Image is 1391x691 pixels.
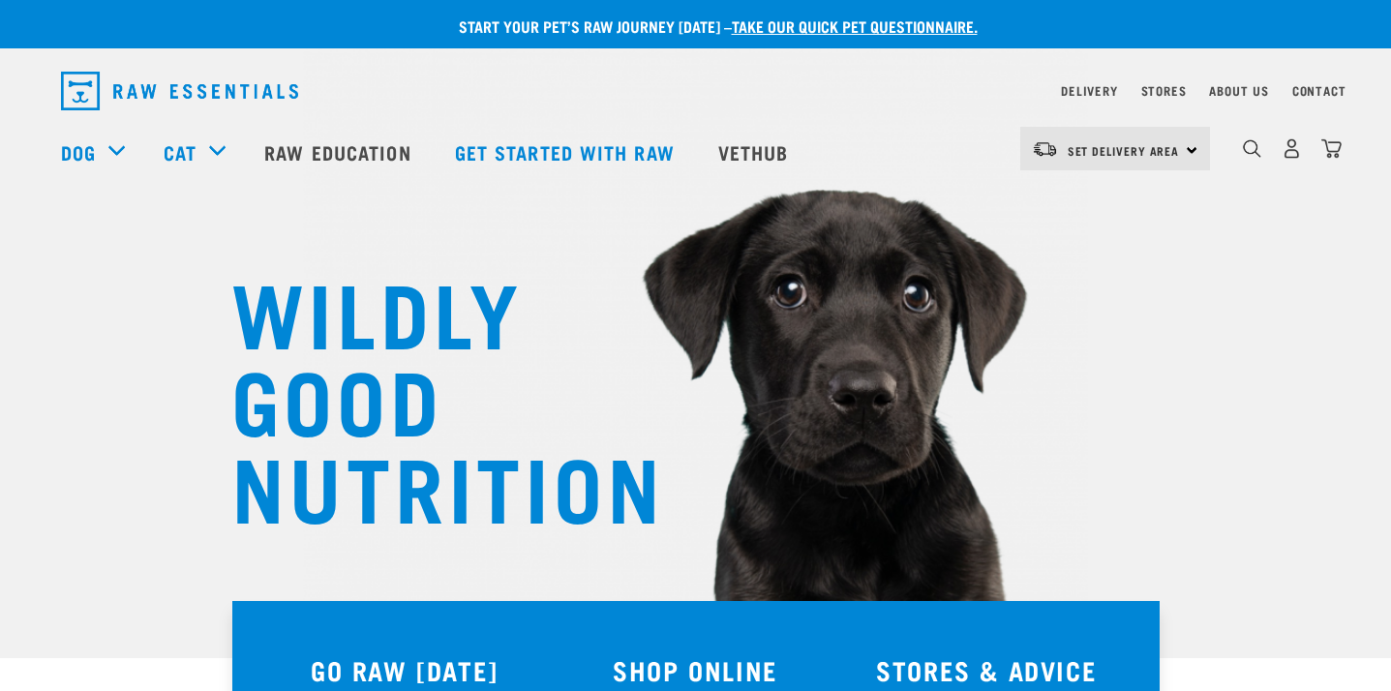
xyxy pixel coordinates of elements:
[231,266,619,527] h1: WILDLY GOOD NUTRITION
[436,113,699,191] a: Get started with Raw
[245,113,435,191] a: Raw Education
[1282,138,1302,159] img: user.png
[271,655,539,685] h3: GO RAW [DATE]
[1209,87,1268,94] a: About Us
[61,137,96,166] a: Dog
[1068,147,1180,154] span: Set Delivery Area
[1061,87,1117,94] a: Delivery
[61,72,298,110] img: Raw Essentials Logo
[853,655,1121,685] h3: STORES & ADVICE
[1292,87,1346,94] a: Contact
[1321,138,1342,159] img: home-icon@2x.png
[164,137,197,166] a: Cat
[561,655,830,685] h3: SHOP ONLINE
[1032,140,1058,158] img: van-moving.png
[1243,139,1261,158] img: home-icon-1@2x.png
[732,21,978,30] a: take our quick pet questionnaire.
[699,113,813,191] a: Vethub
[1141,87,1187,94] a: Stores
[45,64,1346,118] nav: dropdown navigation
